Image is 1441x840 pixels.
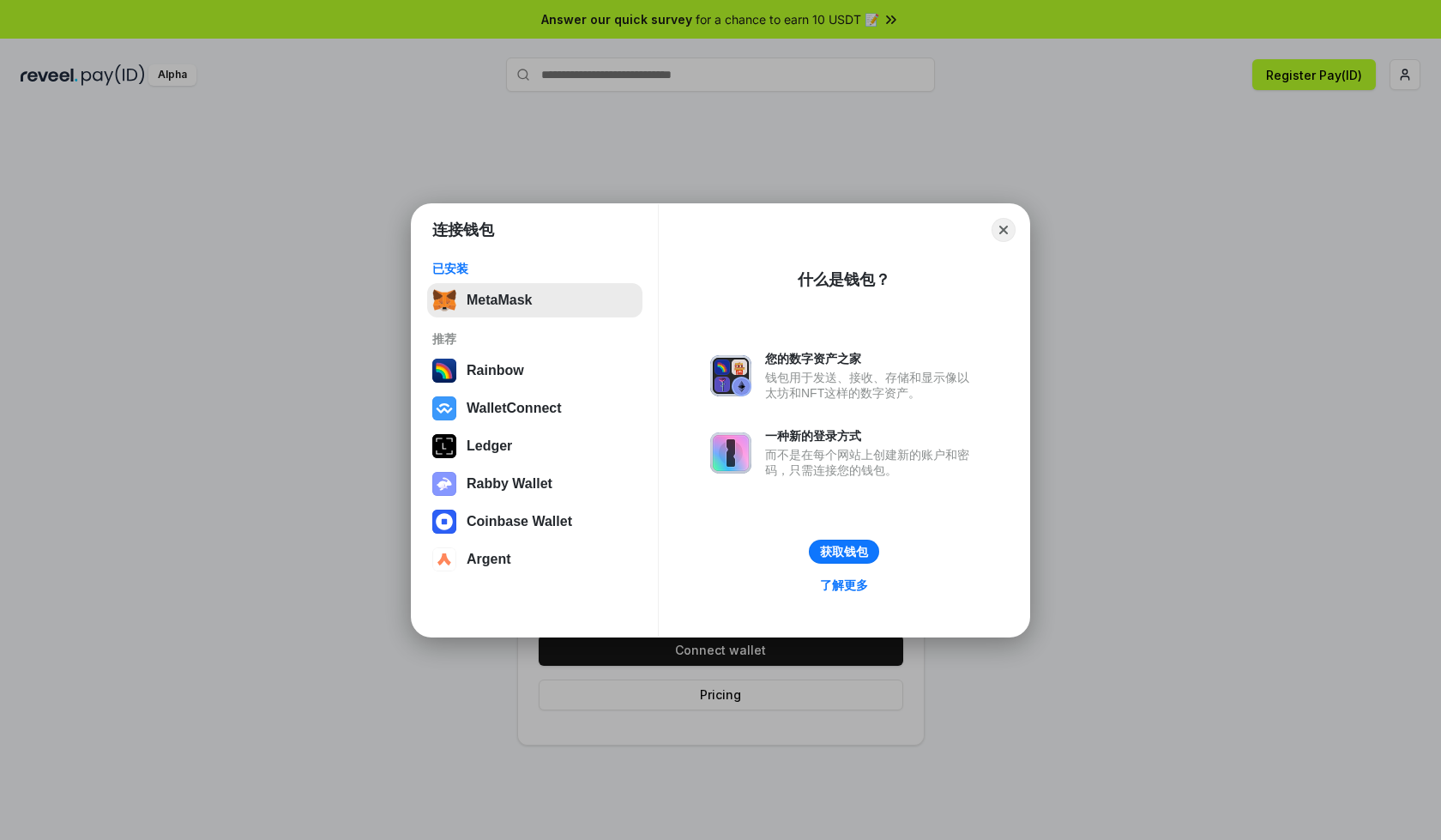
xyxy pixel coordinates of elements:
[427,505,642,539] button: Coinbase Wallet
[432,510,456,534] img: svg+xml,%3Csvg%20width%3D%2228%22%20height%3D%2228%22%20viewBox%3D%220%200%2028%2028%22%20fill%3D...
[432,434,456,458] img: svg+xml,%3Csvg%20xmlns%3D%22http%3A%2F%2Fwww.w3.org%2F2000%2Fsvg%22%20width%3D%2228%22%20height%3...
[765,370,978,401] div: 钱包用于发送、接收、存储和显示像以太坊和NFT这样的数字资产。
[798,269,890,290] div: 什么是钱包？
[432,220,494,240] h1: 连接钱包
[432,472,456,496] img: svg+xml,%3Csvg%20xmlns%3D%22http%3A%2F%2Fwww.w3.org%2F2000%2Fsvg%22%20fill%3D%22none%22%20viewBox...
[467,401,562,416] div: WalletConnect
[427,467,642,501] button: Rabby Wallet
[765,351,978,366] div: 您的数字资产之家
[467,293,532,308] div: MetaMask
[427,354,642,388] button: Rainbow
[810,574,878,596] a: 了解更多
[710,432,751,474] img: svg+xml,%3Csvg%20xmlns%3D%22http%3A%2F%2Fwww.w3.org%2F2000%2Fsvg%22%20fill%3D%22none%22%20viewBox...
[992,218,1016,242] button: Close
[765,447,978,478] div: 而不是在每个网站上创建新的账户和密码，只需连接您的钱包。
[432,288,456,312] img: svg+xml,%3Csvg%20fill%3D%22none%22%20height%3D%2233%22%20viewBox%3D%220%200%2035%2033%22%20width%...
[432,396,456,420] img: svg+xml,%3Csvg%20width%3D%2228%22%20height%3D%2228%22%20viewBox%3D%220%200%2028%2028%22%20fill%3D...
[432,547,456,571] img: svg+xml,%3Csvg%20width%3D%2228%22%20height%3D%2228%22%20viewBox%3D%220%200%2028%2028%22%20fill%3D...
[432,359,456,383] img: svg+xml,%3Csvg%20width%3D%22120%22%20height%3D%22120%22%20viewBox%3D%220%200%20120%20120%22%20fil...
[467,438,512,454] div: Ledger
[467,363,524,378] div: Rainbow
[710,355,751,396] img: svg+xml,%3Csvg%20xmlns%3D%22http%3A%2F%2Fwww.w3.org%2F2000%2Fsvg%22%20fill%3D%22none%22%20viewBox...
[432,331,637,347] div: 推荐
[809,540,879,564] button: 获取钱包
[427,542,642,577] button: Argent
[467,476,552,492] div: Rabby Wallet
[427,283,642,317] button: MetaMask
[432,261,637,276] div: 已安装
[467,514,572,529] div: Coinbase Wallet
[427,429,642,463] button: Ledger
[427,391,642,426] button: WalletConnect
[467,552,511,567] div: Argent
[765,428,978,444] div: 一种新的登录方式
[820,577,868,593] div: 了解更多
[820,544,868,559] div: 获取钱包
